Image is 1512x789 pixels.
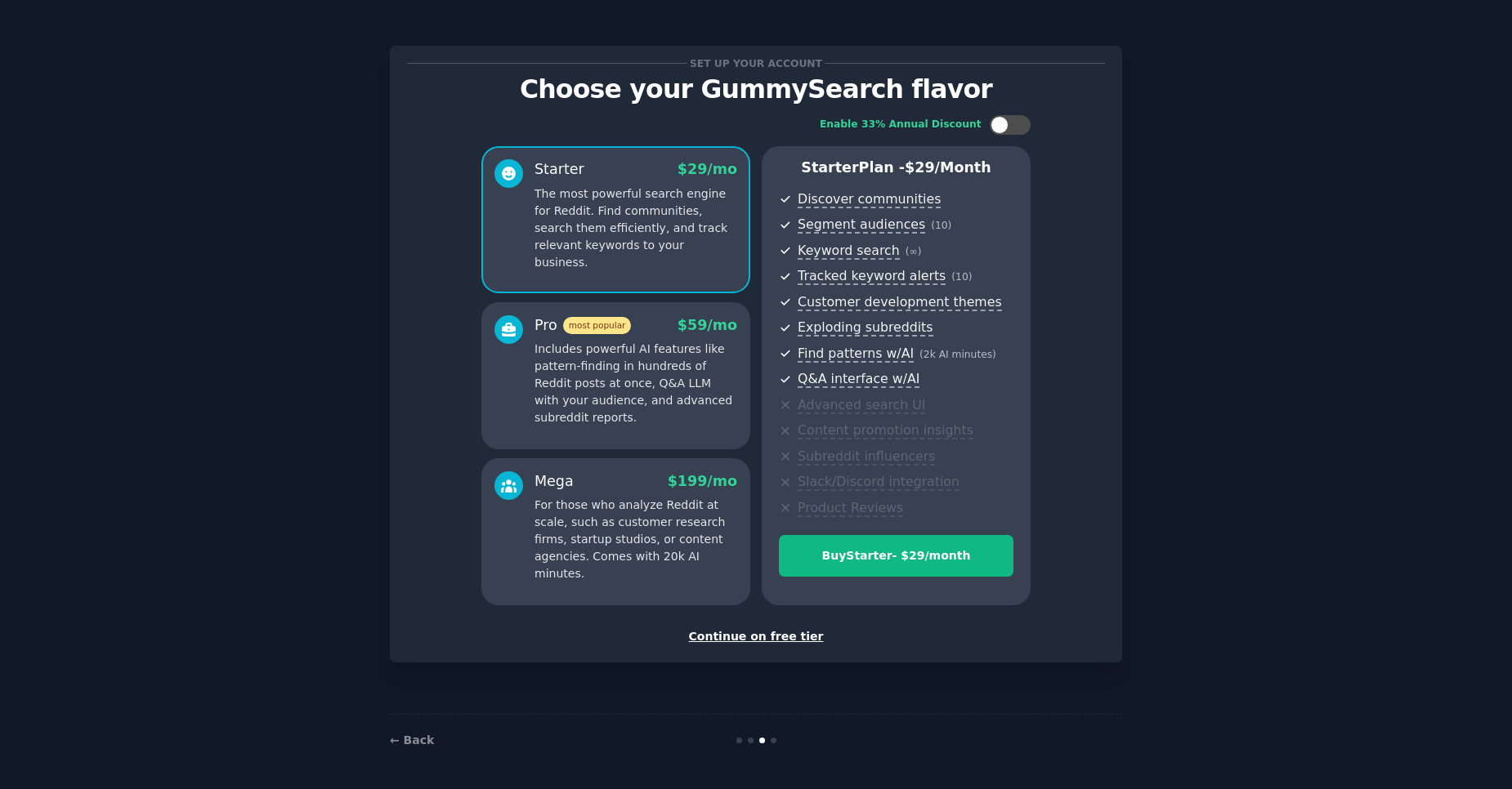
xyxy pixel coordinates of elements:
p: For those who analyze Reddit at scale, such as customer research firms, startup studios, or conte... [535,497,737,582]
span: ( 10 ) [951,271,972,283]
p: Choose your GummySearch flavor [407,75,1105,104]
p: Includes powerful AI features like pattern-finding in hundreds of Reddit posts at once, Q&A LLM w... [535,341,737,426]
span: Content promotion insights [798,422,973,439]
span: $ 59 /mo [678,317,737,333]
span: Product Reviews [798,500,903,517]
span: Set up your account [687,55,825,72]
div: Continue on free tier [407,628,1105,645]
span: Advanced search UI [798,397,925,414]
a: ← Back [390,733,434,747]
span: ( 2k AI minutes ) [919,349,996,360]
p: Starter Plan - [779,158,1013,178]
span: Find patterns w/AI [798,345,914,363]
span: Tracked keyword alerts [798,268,946,285]
div: Buy Starter - $ 29 /month [780,547,1013,564]
span: most popular [563,317,632,334]
span: Slack/Discord integration [798,474,960,491]
span: Discover communities [798,191,941,208]
span: Customer development themes [798,294,1002,311]
span: $ 29 /month [905,159,991,176]
div: Mega [535,471,574,492]
span: $ 29 /mo [678,161,737,177]
span: $ 199 /mo [668,473,737,489]
span: Q&A interface w/AI [798,371,919,388]
div: Starter [535,159,584,180]
span: ( 10 ) [931,220,951,231]
span: Segment audiences [798,216,925,234]
button: BuyStarter- $29/month [779,535,1013,577]
span: Exploding subreddits [798,319,933,337]
p: The most powerful search engine for Reddit. Find communities, search them efficiently, and track ... [535,185,737,271]
div: Enable 33% Annual Discount [820,118,982,132]
div: Pro [535,315,631,336]
span: Keyword search [798,243,900,260]
span: ( ∞ ) [906,246,922,257]
span: Subreddit influencers [798,448,935,466]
